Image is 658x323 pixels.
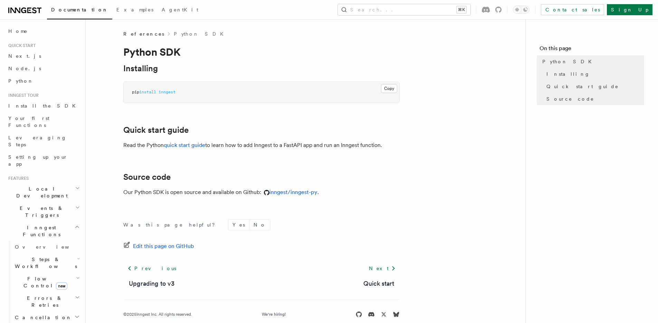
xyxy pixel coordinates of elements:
[540,44,644,55] h4: On this page
[6,93,39,98] span: Inngest tour
[607,4,652,15] a: Sign Up
[123,140,400,150] p: Read the Python to learn how to add Inngest to a FastAPI app and run an Inngest function.
[8,103,80,109] span: Install the SDK
[129,279,174,288] a: Upgrading to v3
[123,172,171,182] a: Source code
[6,50,81,62] a: Next.js
[6,112,81,131] a: Your first Functions
[6,75,81,87] a: Python
[546,95,594,102] span: Source code
[12,256,77,270] span: Steps & Workflows
[544,68,644,80] a: Installing
[6,221,81,241] button: Inngest Functions
[249,220,270,230] button: No
[513,6,530,14] button: Toggle dark mode
[544,80,644,93] a: Quick start guide
[174,30,228,37] a: Python SDK
[123,262,180,275] a: Previous
[8,28,28,35] span: Home
[262,312,286,317] a: We're hiring!
[6,131,81,151] a: Leveraging Steps
[12,273,81,292] button: Flow Controlnew
[123,64,158,73] a: Installing
[261,189,317,195] a: inngest/inngest-py
[56,282,67,290] span: new
[6,202,81,221] button: Events & Triggers
[8,78,34,84] span: Python
[123,221,220,228] p: Was this page helpful?
[139,90,156,94] span: install
[47,2,112,19] a: Documentation
[123,125,189,135] a: Quick start guide
[6,176,29,181] span: Features
[6,25,81,37] a: Home
[6,62,81,75] a: Node.js
[363,279,394,288] a: Quick start
[6,100,81,112] a: Install the SDK
[12,253,81,273] button: Steps & Workflows
[544,93,644,105] a: Source code
[540,55,644,68] a: Python SDK
[365,262,400,275] a: Next
[8,66,41,71] span: Node.js
[338,4,470,15] button: Search...⌘K
[12,314,72,321] span: Cancellation
[133,241,194,251] span: Edit this page on GitHub
[6,205,75,219] span: Events & Triggers
[123,187,400,197] p: Our Python SDK is open source and available on Github: .
[12,292,81,311] button: Errors & Retries
[162,7,198,12] span: AgentKit
[159,90,175,94] span: inngest
[112,2,158,19] a: Examples
[6,43,36,48] span: Quick start
[228,220,249,230] button: Yes
[8,116,49,128] span: Your first Functions
[132,90,139,94] span: pip
[158,2,202,19] a: AgentKit
[546,71,590,77] span: Installing
[116,7,153,12] span: Examples
[51,7,108,12] span: Documentation
[546,83,619,90] span: Quick start guide
[12,241,81,253] a: Overview
[8,135,67,147] span: Leveraging Steps
[12,275,76,289] span: Flow Control
[8,154,68,167] span: Setting up your app
[6,185,75,199] span: Local Development
[12,295,75,308] span: Errors & Retries
[6,224,75,238] span: Inngest Functions
[123,46,400,58] h1: Python SDK
[381,84,397,93] button: Copy
[123,30,164,37] span: References
[541,4,604,15] a: Contact sales
[542,58,596,65] span: Python SDK
[457,6,466,13] kbd: ⌘K
[8,53,41,59] span: Next.js
[6,183,81,202] button: Local Development
[6,151,81,170] a: Setting up your app
[123,241,194,251] a: Edit this page on GitHub
[123,312,192,317] div: © 2025 Inngest Inc. All rights reserved.
[164,142,205,148] a: quick start guide
[15,244,86,250] span: Overview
